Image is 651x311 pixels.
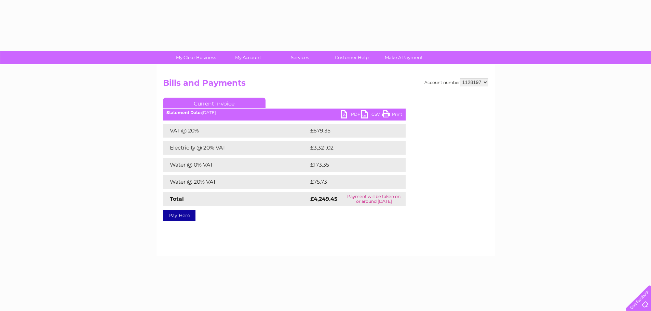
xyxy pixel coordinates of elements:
div: Account number [424,78,488,86]
a: Customer Help [324,51,380,64]
a: Services [272,51,328,64]
a: CSV [361,110,382,120]
td: VAT @ 20% [163,124,309,138]
td: Payment will be taken on or around [DATE] [342,192,406,206]
a: Make A Payment [376,51,432,64]
td: Water @ 20% VAT [163,175,309,189]
div: [DATE] [163,110,406,115]
a: My Clear Business [168,51,224,64]
td: Electricity @ 20% VAT [163,141,309,155]
a: Pay Here [163,210,195,221]
a: Print [382,110,402,120]
td: £75.73 [309,175,392,189]
a: My Account [220,51,276,64]
strong: £4,249.45 [310,196,337,202]
strong: Total [170,196,184,202]
a: Current Invoice [163,98,266,108]
b: Statement Date: [166,110,202,115]
td: £3,321.02 [309,141,395,155]
h2: Bills and Payments [163,78,488,91]
td: Water @ 0% VAT [163,158,309,172]
td: £679.35 [309,124,393,138]
a: PDF [341,110,361,120]
td: £173.35 [309,158,393,172]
